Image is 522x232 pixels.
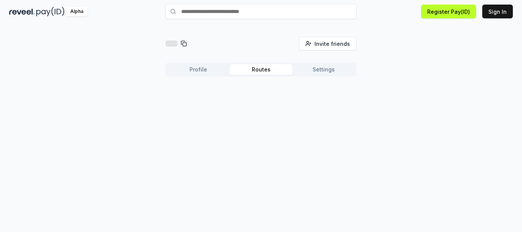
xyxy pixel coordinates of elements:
div: Alpha [66,7,88,16]
button: Sign In [482,5,513,18]
button: Register Pay(ID) [421,5,476,18]
button: Settings [292,64,355,75]
span: Invite friends [314,40,350,48]
img: reveel_dark [9,7,35,16]
button: Routes [230,64,292,75]
img: pay_id [36,7,65,16]
button: Invite friends [299,37,357,50]
button: Profile [167,64,230,75]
